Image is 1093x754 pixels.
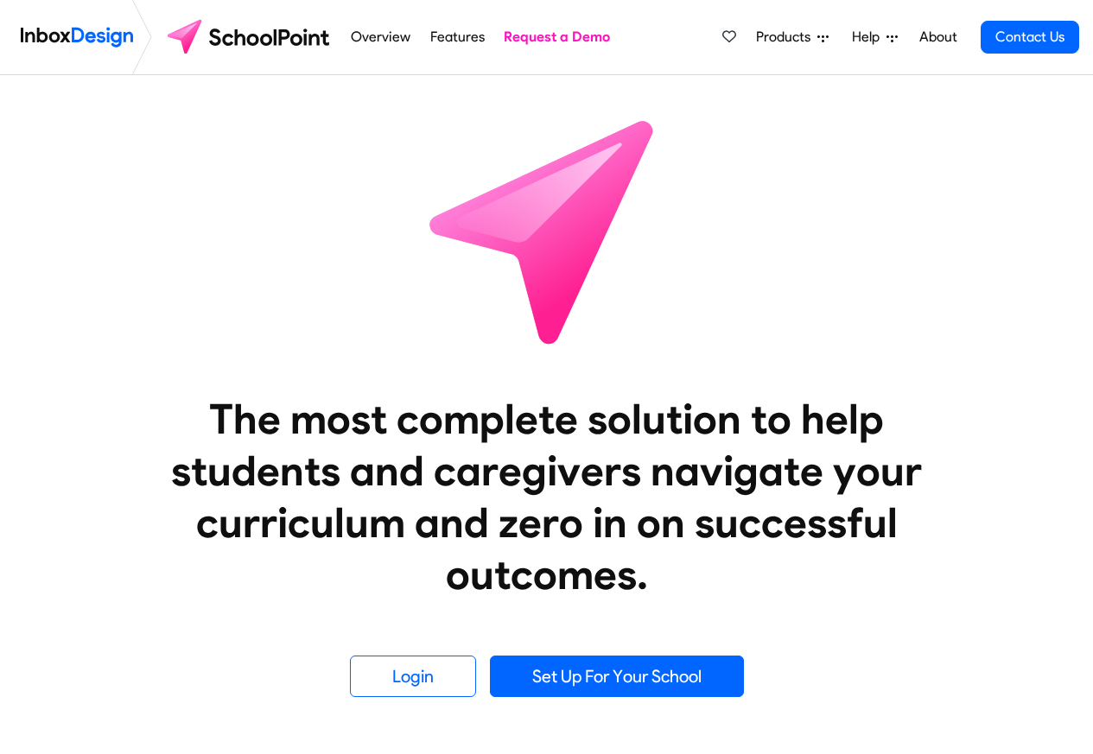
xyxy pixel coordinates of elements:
[425,20,489,54] a: Features
[350,656,476,697] a: Login
[137,393,957,600] heading: The most complete solution to help students and caregivers navigate your curriculum and zero in o...
[159,16,341,58] img: schoolpoint logo
[346,20,416,54] a: Overview
[391,75,702,386] img: icon_schoolpoint.svg
[914,20,962,54] a: About
[852,27,886,48] span: Help
[490,656,744,697] a: Set Up For Your School
[749,20,836,54] a: Products
[845,20,905,54] a: Help
[756,27,817,48] span: Products
[981,21,1079,54] a: Contact Us
[499,20,615,54] a: Request a Demo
